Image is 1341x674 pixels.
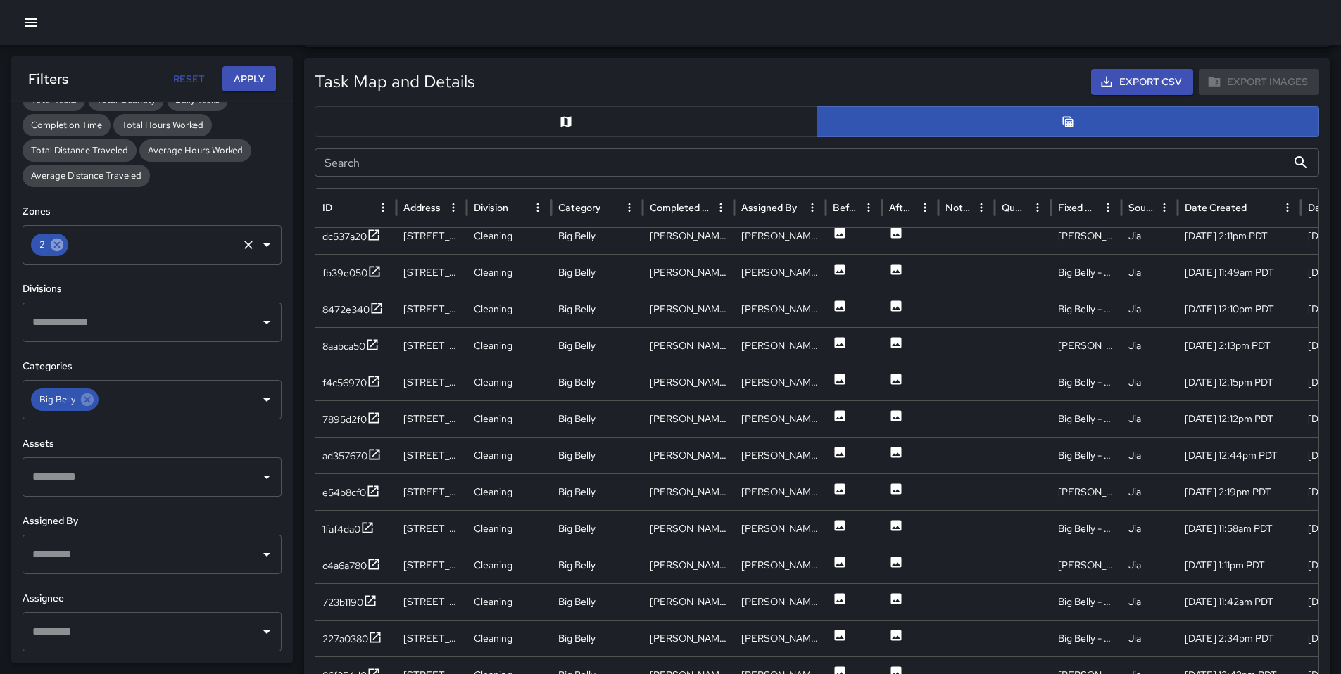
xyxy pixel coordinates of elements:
[467,547,551,583] div: Cleaning
[467,583,551,620] div: Cleaning
[1051,217,1121,254] div: Howard & 11th
[1051,473,1121,510] div: Howard & 11th
[551,547,643,583] div: Big Belly
[551,254,643,291] div: Big Belly
[467,400,551,437] div: Cleaning
[817,106,1319,137] button: Table
[1178,510,1301,547] div: 9/22/2025, 11:58am PDT
[643,217,734,254] div: Eddie Ballestros
[643,620,734,656] div: Eddie Ballestros
[551,400,643,437] div: Big Belly
[558,201,600,214] div: Category
[1178,437,1301,473] div: 9/23/2025, 12:44pm PDT
[1178,620,1301,656] div: 9/17/2025, 2:34pm PDT
[23,139,137,162] div: Total Distance Traveled
[1091,69,1193,95] button: Export CSV
[734,327,826,364] div: Eddie Ballestros
[643,400,734,437] div: Eddie Ballestros
[551,327,643,364] div: Big Belly
[396,620,467,656] div: 1600 Folsom Street
[1121,217,1178,254] div: Jia
[467,473,551,510] div: Cleaning
[322,228,381,246] button: dc537a20
[1098,198,1118,217] button: Fixed Asset column menu
[1121,291,1178,327] div: Jia
[1051,400,1121,437] div: Big Belly - Folsom & 12th St.
[257,545,277,564] button: Open
[551,217,643,254] div: Big Belly
[322,374,381,392] button: f4c56970
[113,118,212,132] span: Total Hours Worked
[551,437,643,473] div: Big Belly
[315,106,817,137] button: Map
[373,198,393,217] button: ID column menu
[734,217,826,254] div: Eddie Ballestros
[23,165,150,187] div: Average Distance Traveled
[443,198,463,217] button: Address column menu
[1178,254,1301,291] div: 9/29/2025, 11:49am PDT
[322,595,363,609] div: 723b1190
[322,521,374,538] button: 1faf4da0
[889,201,914,214] div: After Photo
[396,473,467,510] div: 210 11th Street
[551,620,643,656] div: Big Belly
[619,198,639,217] button: Category column menu
[1178,583,1301,620] div: 9/19/2025, 11:42am PDT
[23,591,282,606] h6: Assignee
[551,364,643,400] div: Big Belly
[1178,291,1301,327] div: 9/26/2025, 12:10pm PDT
[396,400,467,437] div: 294 12th Street
[257,467,277,487] button: Open
[1051,327,1121,364] div: Howard & 11th
[322,449,367,463] div: ad357670
[23,204,282,220] h6: Zones
[166,66,211,92] button: Reset
[802,198,822,217] button: Assigned By column menu
[222,66,276,92] button: Apply
[31,393,84,407] span: Big Belly
[474,201,508,214] div: Division
[551,473,643,510] div: Big Belly
[467,620,551,656] div: Cleaning
[1121,473,1178,510] div: Jia
[322,339,365,353] div: 8aabca50
[467,327,551,364] div: Cleaning
[551,510,643,547] div: Big Belly
[859,198,879,217] button: Before Photo column menu
[1121,510,1178,547] div: Jia
[1178,364,1301,400] div: 9/25/2025, 12:15pm PDT
[467,291,551,327] div: Cleaning
[467,510,551,547] div: Cleaning
[643,364,734,400] div: Eddie Ballestros
[396,510,467,547] div: 1600 Folsom Street
[467,437,551,473] div: Cleaning
[257,235,277,255] button: Open
[734,620,826,656] div: Eddie Ballestros
[643,327,734,364] div: Eddie Ballestros
[322,412,367,426] div: 7895d2f0
[734,547,826,583] div: Eddie Ballestros
[139,144,251,158] span: Average Hours Worked
[643,437,734,473] div: Eddie Ballestros
[1178,473,1301,510] div: 9/22/2025, 2:19pm PDT
[23,436,282,452] h6: Assets
[113,114,212,136] div: Total Hours Worked
[322,338,379,355] button: 8aabca50
[1028,198,1047,217] button: Quantity column menu
[1121,327,1178,364] div: Jia
[28,68,68,90] h6: Filters
[23,514,282,529] h6: Assigned By
[139,139,251,162] div: Average Hours Worked
[322,303,370,317] div: 8472e340
[1002,201,1026,214] div: Quantity
[643,291,734,327] div: Eddie Ballestros
[322,594,377,611] button: 723b1190
[23,118,111,132] span: Completion Time
[915,198,935,217] button: After Photo column menu
[23,169,150,183] span: Average Distance Traveled
[1121,547,1178,583] div: Jia
[396,583,467,620] div: 1600 Folsom Street
[322,376,367,390] div: f4c56970
[322,559,367,573] div: c4a6a780
[322,266,367,280] div: fb39e050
